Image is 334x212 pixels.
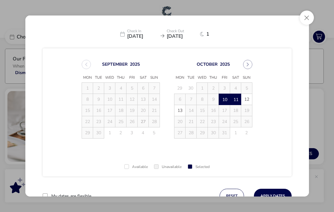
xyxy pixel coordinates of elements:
div: Choose Date [76,52,258,146]
td: 26 [126,116,138,127]
button: Next Month [243,60,252,69]
td: 16 [93,105,104,116]
td: 29 [197,127,208,139]
td: 30 [93,127,104,139]
td: 24 [104,116,115,127]
td: 2 [208,83,219,94]
td: 11 [230,94,241,105]
td: 4 [138,127,149,139]
button: Choose Month [197,61,218,67]
td: 1 [230,127,241,139]
td: 13 [138,94,149,105]
span: Mon [82,73,93,82]
td: 18 [115,105,126,116]
td: 23 [208,116,219,127]
button: Choose Year [220,61,230,67]
td: 13 [174,105,186,116]
td: 2 [93,83,104,94]
button: Choose Month [102,61,128,67]
td: 30 [186,83,197,94]
td: 8 [197,94,208,105]
td: 14 [149,94,160,105]
td: 5 [126,83,138,94]
div: Selected [188,165,210,169]
td: 19 [241,105,252,116]
td: 17 [104,105,115,116]
td: 15 [82,105,93,116]
span: Fri [126,73,138,82]
button: Apply Dates [254,189,292,203]
td: 15 [197,105,208,116]
div: Unavailable [154,165,182,169]
span: Thu [115,73,126,82]
span: Thu [208,73,219,82]
td: 3 [219,83,230,94]
td: 20 [174,116,186,127]
td: 4 [230,83,241,94]
button: Choose Year [130,61,140,67]
td: 12 [126,94,138,105]
td: 28 [149,116,160,127]
td: 23 [93,116,104,127]
td: 25 [115,116,126,127]
td: 27 [138,116,149,127]
td: 31 [219,127,230,139]
p: Check In [127,29,158,34]
td: 2 [241,127,252,139]
div: Available [124,165,148,169]
td: 27 [174,127,186,139]
span: Fri [219,73,230,82]
td: 28 [186,127,197,139]
td: 17 [219,105,230,116]
label: My dates are flexible [51,194,91,198]
td: 24 [219,116,230,127]
td: 19 [126,105,138,116]
button: reset [220,189,244,203]
span: 11 [230,94,241,105]
td: 4 [115,83,126,94]
td: 6 [138,83,149,94]
p: Check Out [167,29,198,34]
span: Mon [174,73,186,82]
td: 8 [82,94,93,105]
td: 3 [104,83,115,94]
span: Sat [230,73,241,82]
td: 11 [115,94,126,105]
td: 1 [197,83,208,94]
td: 5 [149,127,160,139]
td: 6 [174,94,186,105]
span: Wed [104,73,115,82]
td: 10 [219,94,230,105]
td: 14 [186,105,197,116]
td: 21 [149,105,160,116]
td: 29 [82,127,93,139]
td: 2 [115,127,126,139]
td: 1 [82,83,93,94]
span: 10 [219,94,230,105]
td: 26 [241,116,252,127]
td: 22 [197,116,208,127]
td: 9 [93,94,104,105]
td: 29 [174,83,186,94]
td: 16 [208,105,219,116]
td: 1 [104,127,115,139]
td: 5 [241,83,252,94]
td: 3 [126,127,138,139]
td: 7 [149,83,160,94]
td: 7 [186,94,197,105]
span: 13 [174,105,185,116]
td: 25 [230,116,241,127]
td: 10 [104,94,115,105]
span: Sun [241,73,252,82]
td: 22 [82,116,93,127]
td: 9 [208,94,219,105]
td: 21 [186,116,197,127]
span: Tue [93,73,104,82]
td: 12 [241,94,252,105]
td: 18 [230,105,241,116]
button: Close [300,11,314,25]
span: 12 [241,94,252,105]
span: Tue [186,73,197,82]
span: Sun [149,73,160,82]
span: 1 [206,32,214,37]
